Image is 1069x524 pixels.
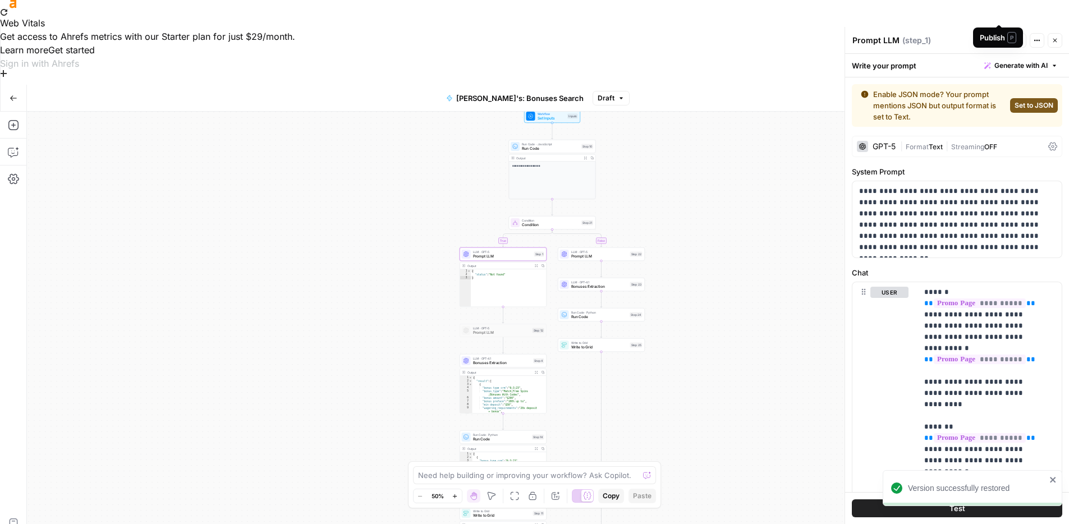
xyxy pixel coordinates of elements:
[460,399,472,403] div: 7
[473,436,530,442] span: Run Code
[906,143,929,151] span: Format
[902,35,931,46] span: ( step_1 )
[571,280,628,284] span: LLM · GPT-4.1
[473,356,531,361] span: LLM · GPT-4.1
[473,330,530,335] span: Prompt LLM
[571,341,628,345] span: Write to Grid
[460,276,471,279] div: 3
[534,252,544,257] div: Step 1
[571,344,628,350] span: Write to Grid
[984,143,997,151] span: OFF
[522,146,579,151] span: Run Code
[630,282,643,287] div: Step 23
[567,114,578,119] div: Inputs
[630,312,643,318] div: Step 24
[552,229,602,247] g: Edge from step_21 to step_22
[522,222,579,228] span: Condition
[943,140,951,151] span: |
[460,379,472,383] div: 2
[538,116,566,121] span: Set Inputs
[558,338,645,352] div: Write to GridWrite to GridStep 25
[852,35,900,46] textarea: Prompt LLM
[467,264,531,268] div: Output
[600,291,602,307] g: Edge from step_23 to step_24
[600,261,602,277] g: Edge from step_22 to step_23
[980,32,1016,43] div: Publish
[522,218,579,223] span: Condition
[456,93,584,104] span: [PERSON_NAME]'s: Bonuses Search
[516,156,580,160] div: Output
[870,287,909,298] button: user
[473,509,531,513] span: Write to Grid
[852,499,1062,517] button: Test
[469,452,472,456] span: Toggle code folding, rows 1 through 38
[460,269,471,273] div: 1
[571,254,628,259] span: Prompt LLM
[532,435,544,440] div: Step 14
[467,370,531,375] div: Output
[502,307,504,323] g: Edge from step_1 to step_12
[533,328,544,333] div: Step 12
[571,284,628,289] span: Bonuses Extraction
[1049,475,1057,484] button: close
[852,267,1062,278] label: Chat
[509,109,596,123] div: WorkflowSet InputsInputs
[460,452,472,456] div: 1
[502,229,552,247] g: Edge from step_21 to step_1
[845,54,1069,77] div: Write your prompt
[460,389,472,396] div: 5
[593,91,630,105] button: Draft
[460,324,547,337] div: LLM · GPT-5Prompt LLMStep 12
[852,166,1062,177] label: System Prompt
[571,310,628,315] span: Run Code · Python
[502,413,504,430] g: Edge from step_4 to step_14
[467,269,471,273] span: Toggle code folding, rows 1 through 3
[552,199,553,215] g: Edge from step_10 to step_21
[581,144,593,149] div: Step 10
[473,250,532,254] span: LLM · GPT-5
[460,406,472,413] div: 9
[473,513,531,518] span: Write to Grid
[473,326,530,330] span: LLM · GPT-5
[630,343,643,348] div: Step 25
[533,511,544,516] div: Step 11
[558,247,645,261] div: LLM · GPT-5Prompt LLMStep 22
[432,491,444,500] span: 50%
[571,314,628,320] span: Run Code
[951,143,984,151] span: Streaming
[628,489,656,503] button: Paste
[467,447,531,451] div: Output
[502,337,504,353] g: Edge from step_12 to step_4
[469,383,472,386] span: Toggle code folding, rows 3 through 20
[571,250,628,254] span: LLM · GPT-5
[48,43,95,57] button: Get started
[460,413,472,416] div: 10
[994,61,1048,71] span: Generate with AI
[633,491,652,501] span: Paste
[980,58,1062,73] button: Generate with AI
[439,89,590,107] button: [PERSON_NAME]'s: Bonuses Search
[908,482,1046,494] div: Version successfully restored
[460,459,472,462] div: 3
[460,386,472,389] div: 4
[460,403,472,406] div: 8
[558,278,645,291] div: LLM · GPT-4.1Bonuses ExtractionStep 23
[473,433,530,437] span: Run Code · Python
[460,430,547,490] div: Run Code · PythonRun CodeStep 14Output[ { "bonus_type_crm":"6;3;23", "bonus_type":"Match;Free Spi...
[600,321,602,338] g: Edge from step_24 to step_25
[460,247,547,307] div: LLM · GPT-5Prompt LLMStep 1Output{ "status":"Not found"}
[598,489,624,503] button: Copy
[538,112,566,116] span: Workflow
[460,456,472,459] div: 2
[552,123,553,139] g: Edge from start to step_10
[460,354,547,413] div: LLM · GPT-4.1Bonuses ExtractionStep 4Output{ "result":[ { "bonus_type_crm":"6;3;23", "bonus_type"...
[469,379,472,383] span: Toggle code folding, rows 2 through 39
[509,216,596,229] div: ConditionConditionStep 21
[873,143,896,150] div: GPT-5
[473,360,531,366] span: Bonuses Extraction
[469,376,472,379] span: Toggle code folding, rows 1 through 40
[949,503,965,514] span: Test
[1010,98,1058,113] button: Set to JSON
[598,93,614,103] span: Draft
[473,254,532,259] span: Prompt LLM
